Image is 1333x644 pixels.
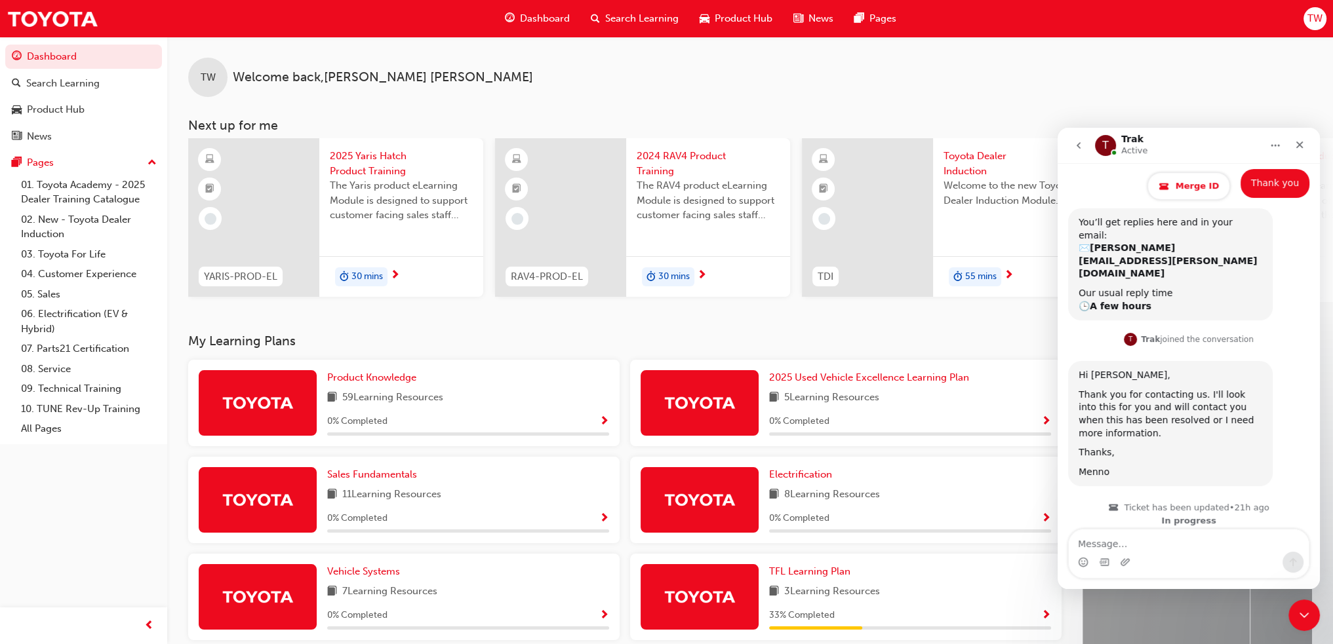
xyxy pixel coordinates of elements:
span: Sales Fundamentals [327,468,417,480]
span: learningResourceType_ELEARNING-icon [205,151,214,168]
span: News [808,11,833,26]
button: DashboardSearch LearningProduct HubNews [5,42,162,151]
a: news-iconNews [783,5,844,32]
span: Search Learning [605,11,679,26]
span: YARIS-PROD-EL [204,269,277,284]
button: Pages [5,151,162,175]
span: The Yaris product eLearning Module is designed to support customer facing sales staff with introd... [330,178,473,223]
span: book-icon [327,584,337,600]
span: news-icon [793,10,803,27]
a: TFL Learning Plan [769,564,856,579]
span: 2025 Yaris Hatch Product Training [330,149,473,178]
img: Trak [222,585,294,608]
span: Welcome to the new Toyota Dealer Induction Module. [944,178,1086,208]
button: Show Progress [599,413,609,430]
img: Trak [664,585,736,608]
span: 0 % Completed [327,608,388,623]
span: learningRecordVerb_NONE-icon [205,213,216,225]
a: 07. Parts21 Certification [16,339,162,359]
span: Toyota Dealer Induction [944,149,1086,178]
span: duration-icon [340,269,349,286]
button: Show Progress [1041,413,1051,430]
a: All Pages [16,419,162,439]
span: 30 mins [351,269,383,284]
span: guage-icon [505,10,515,27]
iframe: Intercom live chat [1058,128,1320,589]
span: car-icon [12,104,22,116]
span: guage-icon [12,51,22,63]
span: duration-icon [647,269,656,286]
a: Vehicle Systems [327,564,405,579]
a: News [5,124,162,149]
span: next-icon [1004,270,1014,282]
img: Trak [664,391,736,414]
img: Trak [7,4,98,33]
span: search-icon [12,78,21,90]
span: 2024 RAV4 Product Training [637,149,780,178]
span: duration-icon [953,269,963,286]
a: 06. Electrification (EV & Hybrid) [16,304,162,339]
a: search-iconSearch Learning [580,5,689,32]
span: Pages [869,11,896,26]
a: 04. Customer Experience [16,264,162,284]
span: learningRecordVerb_NONE-icon [818,213,830,225]
img: Trak [222,391,294,414]
a: TDIToyota Dealer InductionWelcome to the new Toyota Dealer Induction Module.duration-icon55 mins [802,138,1097,297]
div: Pages [27,155,54,170]
span: book-icon [769,390,779,406]
span: Product Hub [715,11,772,26]
span: prev-icon [144,618,154,634]
span: 30 mins [658,269,690,284]
a: 10. TUNE Rev-Up Training [16,399,162,419]
span: 33 % Completed [769,608,835,623]
span: 11 Learning Resources [342,487,441,503]
span: 0 % Completed [327,511,388,526]
span: Show Progress [1041,416,1051,428]
span: TFL Learning Plan [769,565,850,577]
span: Show Progress [599,513,609,525]
a: pages-iconPages [844,5,907,32]
div: Search Learning [26,76,100,91]
span: 8 Learning Resources [784,487,880,503]
span: 7 Learning Resources [342,584,437,600]
span: Show Progress [599,416,609,428]
a: 01. Toyota Academy - 2025 Dealer Training Catalogue [16,175,162,210]
h3: My Learning Plans [188,333,1062,349]
span: news-icon [12,131,22,143]
span: Welcome back , [PERSON_NAME] [PERSON_NAME] [233,70,533,85]
span: Product Knowledge [327,371,416,383]
span: 0 % Completed [327,414,388,429]
span: 3 Learning Resources [784,584,880,600]
span: next-icon [697,270,707,282]
button: Show Progress [1041,607,1051,624]
a: 05. Sales [16,284,162,305]
span: Show Progress [1041,513,1051,525]
span: TDI [818,269,833,284]
span: booktick-icon [205,181,214,198]
button: Show Progress [599,607,609,624]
